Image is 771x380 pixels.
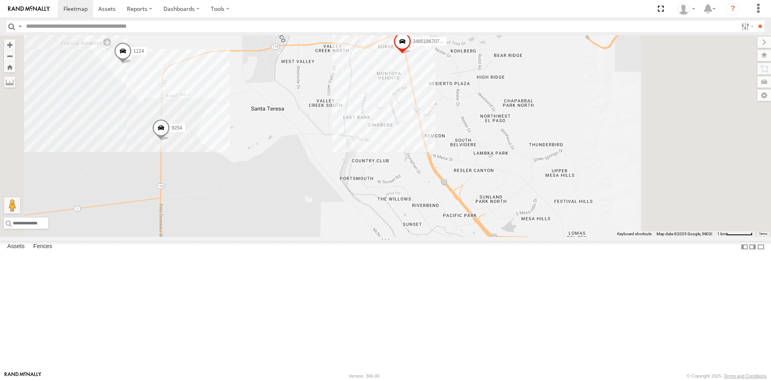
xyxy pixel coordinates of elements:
a: Terms (opens in new tab) [759,232,767,236]
button: Map Scale: 1 km per 62 pixels [715,231,755,237]
label: Dock Summary Table to the Right [749,241,757,253]
button: Zoom out [4,50,15,62]
label: Hide Summary Table [757,241,765,253]
label: Dock Summary Table to the Left [740,241,749,253]
label: Search Filter Options [738,21,755,32]
label: Search Query [17,21,23,32]
i: ? [726,2,739,15]
div: Version: 306.00 [349,374,379,378]
label: Assets [3,241,29,253]
button: Keyboard shortcuts [617,231,652,237]
button: Zoom Home [4,62,15,72]
span: 3485186707B8 [413,38,445,44]
label: Measure [4,76,15,88]
label: Map Settings [757,90,771,101]
span: 1 km [717,232,726,236]
button: Drag Pegman onto the map to open Street View [4,197,20,214]
button: Zoom in [4,39,15,50]
img: rand-logo.svg [8,6,50,12]
span: Map data ©2025 Google, INEGI [657,232,712,236]
div: © Copyright 2025 - [687,374,767,378]
div: foxconn f [675,3,698,15]
label: Fences [29,241,56,253]
a: Visit our Website [4,372,41,380]
span: 9254 [171,125,182,131]
a: Terms and Conditions [724,374,767,378]
span: 1124 [133,48,144,53]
